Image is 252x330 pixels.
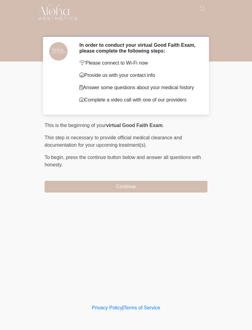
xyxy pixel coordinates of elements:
[45,155,201,167] span: press the continue button below and answer all questions with honesty.
[79,42,198,54] h2: In order to conduct your virtual Good Faith Exam, please complete the following steps:
[122,305,124,310] a: |
[45,135,182,148] span: This step is necessary to provide official medical clearance and documentation for your upcoming ...
[92,305,123,310] a: Privacy Policy
[45,123,106,128] span: This is the beginning of your
[40,22,212,34] h1: ‎ ‎ ‎ ‎
[79,72,198,79] p: Provide us with your contact info
[38,5,77,20] img: Aloha Aesthetics Logo
[163,123,164,128] span: .
[45,155,66,160] span: To begin,
[79,84,198,91] p: Answer some questions about your medical history
[124,305,160,310] a: Terms of Service
[79,96,198,104] p: Complete a video call with one of our providers
[49,42,68,61] img: Agent Avatar
[106,123,163,128] strong: virtual Good Faith Exam
[45,181,207,193] button: Continue
[79,59,198,67] p: Please connect to Wi-Fi now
